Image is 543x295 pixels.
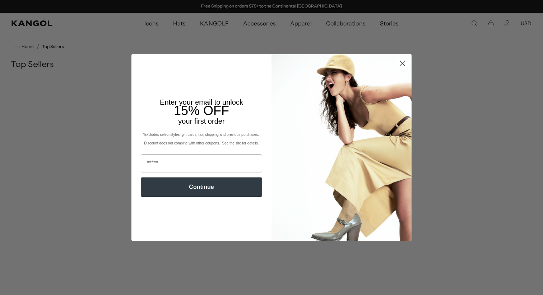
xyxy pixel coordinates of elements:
[396,57,409,70] button: Close dialog
[141,154,262,172] input: Email
[271,54,412,241] img: 93be19ad-e773-4382-80b9-c9d740c9197f.jpeg
[174,103,229,118] span: 15% OFF
[160,98,243,106] span: Enter your email to unlock
[143,133,260,145] span: *Excludes select styles, gift cards, tax, shipping and previous purchases. Discount does not comb...
[141,177,262,197] button: Continue
[178,117,224,125] span: your first order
